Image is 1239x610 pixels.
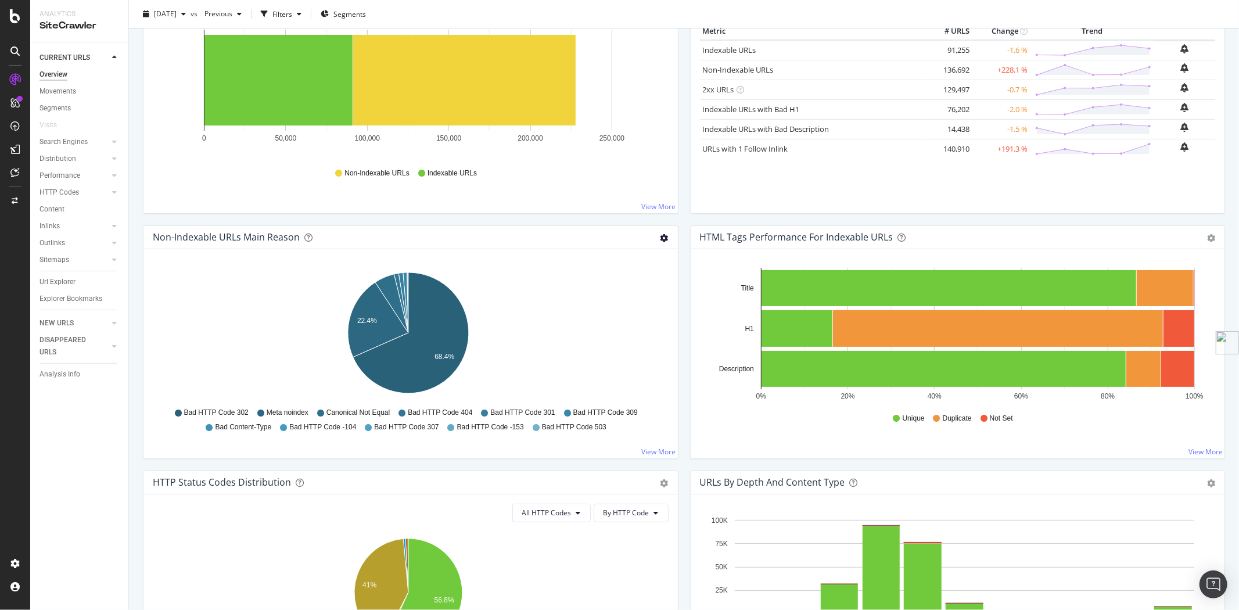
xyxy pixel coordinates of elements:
[522,508,572,518] span: All HTTP Codes
[972,139,1030,159] td: +191.3 %
[39,237,65,249] div: Outlinks
[703,45,756,55] a: Indexable URLs
[703,124,829,134] a: Indexable URLs with Bad Description
[434,597,454,605] text: 56.8%
[660,234,669,242] div: gear
[1181,142,1189,152] div: bell-plus
[153,23,663,157] svg: A chart.
[39,276,76,288] div: Url Explorer
[700,23,926,40] th: Metric
[741,284,754,292] text: Title
[39,102,71,114] div: Segments
[275,134,297,142] text: 50,000
[1181,103,1189,112] div: bell-plus
[357,317,377,325] text: 22.4%
[39,19,119,33] div: SiteCrawler
[903,414,925,424] span: Unique
[943,414,972,424] span: Duplicate
[1014,392,1028,400] text: 60%
[972,119,1030,139] td: -1.5 %
[715,586,727,594] text: 25K
[457,422,524,432] span: Bad HTTP Code -153
[267,408,308,418] span: Meta noindex
[153,231,300,243] div: Non-Indexable URLs Main Reason
[926,99,972,119] td: 76,202
[599,134,625,142] text: 250,000
[542,422,606,432] span: Bad HTTP Code 503
[1200,570,1227,598] div: Open Intercom Messenger
[272,9,292,19] div: Filters
[703,143,788,154] a: URLs with 1 Follow Inlink
[39,52,90,64] div: CURRENT URLS
[927,392,941,400] text: 40%
[39,136,109,148] a: Search Engines
[700,476,845,488] div: URLs by Depth and Content Type
[1216,331,1239,354] img: side-widget.svg
[926,40,972,60] td: 91,255
[719,365,753,373] text: Description
[153,476,291,488] div: HTTP Status Codes Distribution
[700,268,1211,403] div: A chart.
[1181,123,1189,132] div: bell-plus
[642,447,676,457] a: View More
[289,422,356,432] span: Bad HTTP Code -104
[374,422,439,432] span: Bad HTTP Code 307
[700,231,893,243] div: HTML Tags Performance for Indexable URLs
[1186,392,1204,400] text: 100%
[1207,479,1215,487] div: gear
[39,317,109,329] a: NEW URLS
[972,60,1030,80] td: +228.1 %
[256,5,306,23] button: Filters
[990,414,1013,424] span: Not Set
[39,220,60,232] div: Inlinks
[436,134,462,142] text: 150,000
[191,9,200,19] span: vs
[39,69,120,81] a: Overview
[39,293,120,305] a: Explorer Bookmarks
[39,136,88,148] div: Search Engines
[39,276,120,288] a: Url Explorer
[703,84,734,95] a: 2xx URLs
[153,268,663,403] svg: A chart.
[972,23,1030,40] th: Change
[926,80,972,99] td: 129,497
[39,254,109,266] a: Sitemaps
[316,5,371,23] button: Segments
[202,134,206,142] text: 0
[1101,392,1115,400] text: 80%
[408,408,472,418] span: Bad HTTP Code 404
[326,408,390,418] span: Canonical Not Equal
[428,168,477,178] span: Indexable URLs
[200,9,232,19] span: Previous
[39,170,80,182] div: Performance
[604,508,649,518] span: By HTTP Code
[1181,44,1189,53] div: bell-plus
[926,23,972,40] th: # URLS
[39,153,76,165] div: Distribution
[39,220,109,232] a: Inlinks
[39,9,119,19] div: Analytics
[216,422,272,432] span: Bad Content-Type
[703,64,774,75] a: Non-Indexable URLs
[344,168,409,178] span: Non-Indexable URLs
[39,170,109,182] a: Performance
[926,60,972,80] td: 136,692
[594,504,669,522] button: By HTTP Code
[972,40,1030,60] td: -1.6 %
[39,102,120,114] a: Segments
[362,581,376,589] text: 41%
[926,139,972,159] td: 140,910
[39,85,76,98] div: Movements
[39,186,109,199] a: HTTP Codes
[1181,63,1189,73] div: bell-plus
[39,69,67,81] div: Overview
[39,237,109,249] a: Outlinks
[711,516,727,525] text: 100K
[434,353,454,361] text: 68.4%
[512,504,591,522] button: All HTTP Codes
[39,334,98,358] div: DISAPPEARED URLS
[39,153,109,165] a: Distribution
[1188,447,1223,457] a: View More
[39,85,120,98] a: Movements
